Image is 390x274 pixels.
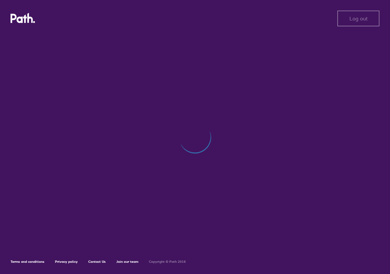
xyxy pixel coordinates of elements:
h6: Copyright © Path 2018 [149,260,186,264]
a: Terms and conditions [11,259,44,264]
a: Privacy policy [55,259,78,264]
span: Log out [349,15,368,21]
a: Join our team [116,259,138,264]
a: Contact Us [88,259,106,264]
button: Log out [337,11,379,26]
